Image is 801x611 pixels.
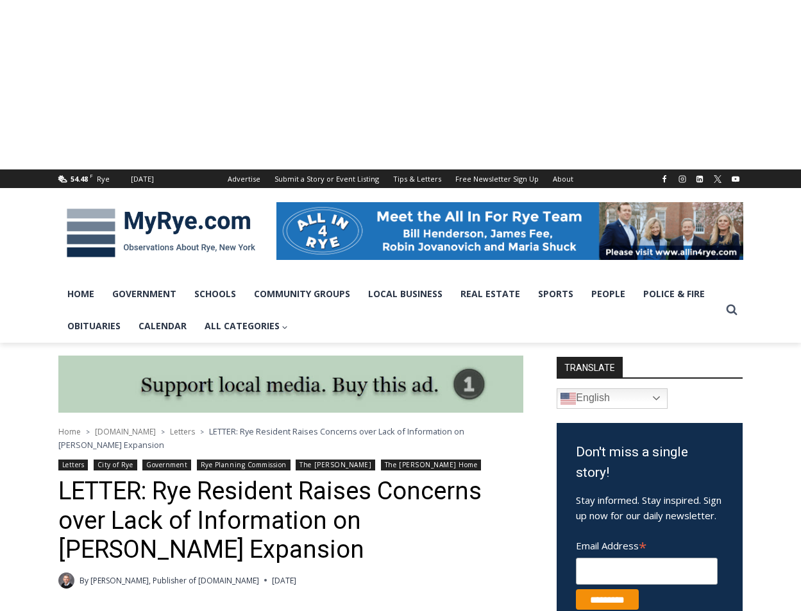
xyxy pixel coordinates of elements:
[90,172,93,179] span: F
[576,442,723,483] h3: Don't miss a single story!
[197,460,291,470] a: Rye Planning Commission
[675,171,690,187] a: Instagram
[95,426,156,437] a: [DOMAIN_NAME]
[529,278,582,310] a: Sports
[576,533,718,556] label: Email Address
[221,169,267,188] a: Advertise
[170,426,195,437] a: Letters
[728,171,743,187] a: YouTube
[296,460,375,470] a: The [PERSON_NAME]
[546,169,580,188] a: About
[58,460,89,470] a: Letters
[576,492,723,523] p: Stay informed. Stay inspired. Sign up now for our daily newsletter.
[359,278,451,310] a: Local Business
[634,278,714,310] a: Police & Fire
[205,319,289,333] span: All Categories
[381,460,482,470] a: The [PERSON_NAME] Home
[221,169,580,188] nav: Secondary Navigation
[58,426,464,450] span: LETTER: Rye Resident Raises Concerns over Lack of Information on [PERSON_NAME] Expansion
[557,388,668,409] a: English
[97,173,110,185] div: Rye
[276,202,743,260] img: All in for Rye
[58,310,130,342] a: Obituaries
[710,171,725,187] a: X
[657,171,672,187] a: Facebook
[131,173,154,185] div: [DATE]
[58,278,103,310] a: Home
[200,427,204,436] span: >
[557,357,623,377] strong: TRANSLATE
[71,174,88,184] span: 54.48
[58,572,74,589] a: Author image
[86,427,90,436] span: >
[185,278,245,310] a: Schools
[142,460,191,470] a: Government
[582,278,634,310] a: People
[130,310,196,342] a: Calendar
[161,427,165,436] span: >
[90,575,259,586] a: [PERSON_NAME], Publisher of [DOMAIN_NAME]
[58,278,720,343] nav: Primary Navigation
[720,298,743,322] button: View Search Form
[451,278,529,310] a: Real Estate
[58,477,523,565] h1: LETTER: Rye Resident Raises Concerns over Lack of Information on [PERSON_NAME] Expansion
[58,200,264,266] img: MyRye.com
[196,310,298,342] a: All Categories
[58,356,523,413] img: support local media, buy this ad
[58,426,81,437] a: Home
[80,574,89,587] span: By
[448,169,546,188] a: Free Newsletter Sign Up
[58,425,523,451] nav: Breadcrumbs
[272,574,296,587] time: [DATE]
[94,460,137,470] a: City of Rye
[267,169,386,188] a: Submit a Story or Event Listing
[692,171,707,187] a: Linkedin
[103,278,185,310] a: Government
[245,278,359,310] a: Community Groups
[386,169,448,188] a: Tips & Letters
[561,391,576,406] img: en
